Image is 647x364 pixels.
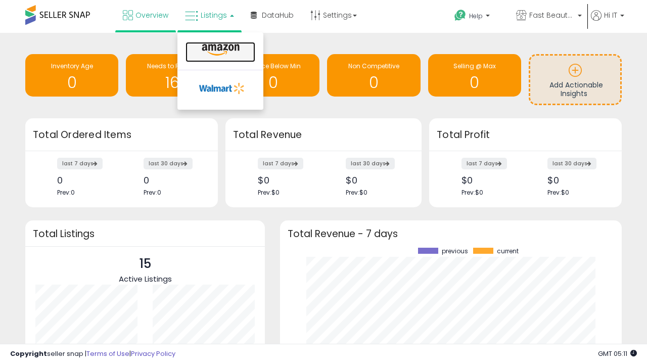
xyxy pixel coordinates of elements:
span: Fast Beauty ([GEOGRAPHIC_DATA]) [529,10,575,20]
span: BB Price Below Min [245,62,301,70]
span: Add Actionable Insights [549,80,603,99]
span: Inventory Age [51,62,93,70]
label: last 30 days [547,158,596,169]
h3: Total Listings [33,230,257,238]
div: 0 [144,175,200,186]
h1: 16 [131,74,214,91]
span: Overview [135,10,168,20]
span: Help [469,12,483,20]
span: Selling @ Max [453,62,496,70]
a: Needs to Reprice 16 [126,54,219,97]
h1: 0 [232,74,314,91]
span: previous [442,248,468,255]
span: Prev: 0 [57,188,75,197]
span: Listings [201,10,227,20]
a: Inventory Age 0 [25,54,118,97]
strong: Copyright [10,349,47,358]
h1: 0 [30,74,113,91]
label: last 7 days [461,158,507,169]
label: last 7 days [258,158,303,169]
div: $0 [258,175,316,186]
span: Hi IT [604,10,617,20]
span: Prev: $0 [461,188,483,197]
label: last 30 days [144,158,193,169]
span: DataHub [262,10,294,20]
span: Prev: $0 [258,188,280,197]
span: 2025-10-14 05:11 GMT [598,349,637,358]
a: BB Price Below Min 0 [226,54,319,97]
span: Active Listings [119,274,172,284]
a: Help [446,2,507,33]
a: Add Actionable Insights [530,56,620,104]
h1: 0 [332,74,415,91]
p: 15 [119,254,172,274]
h1: 0 [433,74,516,91]
span: Non Competitive [348,62,399,70]
div: seller snap | | [10,349,175,359]
div: 0 [57,175,114,186]
h3: Total Revenue - 7 days [288,230,614,238]
i: Get Help [454,9,467,22]
a: Privacy Policy [131,349,175,358]
span: current [497,248,519,255]
h3: Total Revenue [233,128,414,142]
span: Prev: $0 [346,188,367,197]
a: Selling @ Max 0 [428,54,521,97]
h3: Total Profit [437,128,614,142]
label: last 7 days [57,158,103,169]
div: $0 [346,175,404,186]
span: Prev: $0 [547,188,569,197]
span: Prev: 0 [144,188,161,197]
label: last 30 days [346,158,395,169]
div: $0 [547,175,604,186]
a: Non Competitive 0 [327,54,420,97]
a: Terms of Use [86,349,129,358]
div: $0 [461,175,518,186]
a: Hi IT [591,10,624,33]
span: Needs to Reprice [147,62,198,70]
h3: Total Ordered Items [33,128,210,142]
